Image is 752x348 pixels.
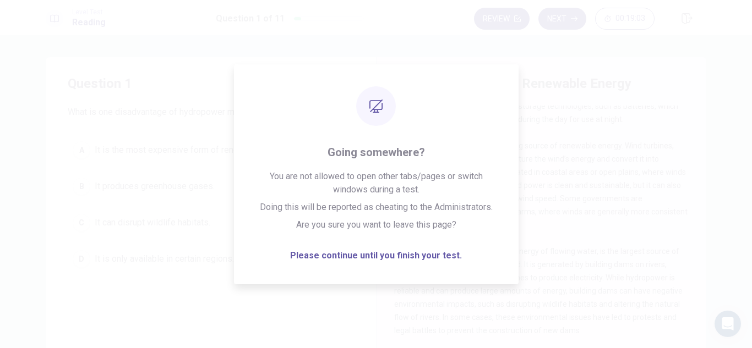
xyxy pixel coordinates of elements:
[95,216,210,229] span: It can disrupt wildlife habitats.
[95,180,215,193] span: It produces greenhouse gases.
[449,75,631,92] h4: The Rise of Renewable Energy
[95,252,234,266] span: It is only available in certain regions.
[394,245,412,262] div: 4
[73,250,90,268] div: D
[474,8,530,30] button: Review
[68,136,354,164] button: AIt is the most expensive form of renewable energy.
[73,141,90,159] div: A
[595,8,655,30] button: 00:19:03
[95,143,291,157] span: It is the most expensive form of renewable energy.
[68,245,354,273] button: DIt is only available in certain regions.
[538,8,586,30] button: Next
[68,75,354,92] h4: Question 1
[68,173,354,200] button: BIt produces greenhouse gases.
[615,14,645,23] span: 00:19:03
[394,247,683,335] span: Hydropower, which uses the energy of flowing water, is the largest source of renewable energy in ...
[73,214,90,231] div: C
[72,16,106,29] h1: Reading
[73,178,90,195] div: B
[68,209,354,236] button: CIt can disrupt wildlife habitats.
[72,8,106,16] span: Level Test
[394,141,688,229] span: Wind power is another growing source of renewable energy. Wind turbines, which look like large fa...
[394,139,412,157] div: 3
[68,106,354,119] span: What is one disadvantage of hydropower mentioned in the passage?
[715,311,741,337] div: Open Intercom Messenger
[216,12,285,25] h1: Question 1 of 11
